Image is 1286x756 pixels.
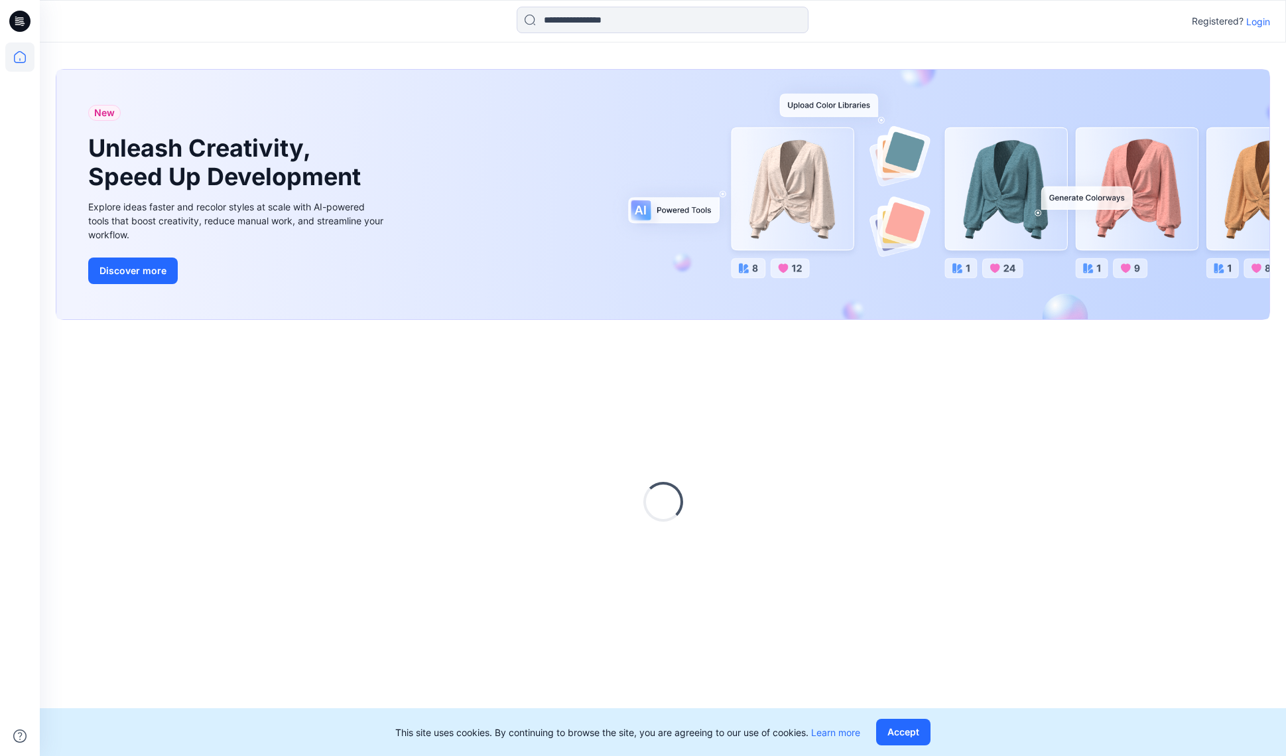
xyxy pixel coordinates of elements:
[1246,15,1270,29] p: Login
[94,105,115,121] span: New
[88,200,387,242] div: Explore ideas faster and recolor styles at scale with AI-powered tools that boost creativity, red...
[88,258,387,284] a: Discover more
[395,725,860,739] p: This site uses cookies. By continuing to browse the site, you are agreeing to our use of cookies.
[811,727,860,738] a: Learn more
[876,719,931,745] button: Accept
[88,258,178,284] button: Discover more
[88,134,367,191] h1: Unleash Creativity, Speed Up Development
[1192,13,1244,29] p: Registered?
